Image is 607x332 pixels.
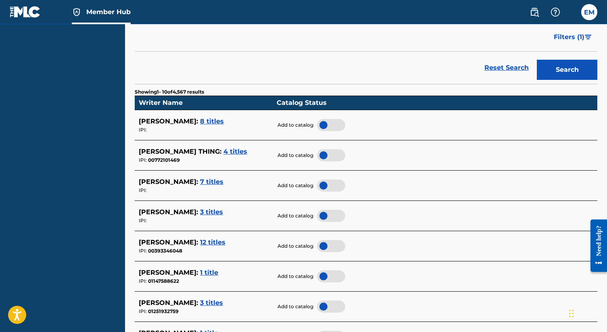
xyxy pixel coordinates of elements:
div: Notifications [568,8,576,16]
span: IPI: [139,157,147,163]
span: [PERSON_NAME] : [139,208,198,216]
span: Filters ( 1 ) [554,32,584,42]
div: 01251932759 [139,308,273,315]
span: 3 titles [200,208,223,216]
span: Add to catalog [277,212,313,219]
span: IPI: [139,248,147,254]
iframe: Resource Center [584,213,607,278]
span: [PERSON_NAME] THING : [139,148,221,155]
span: 7 titles [200,178,223,186]
div: 00393346048 [139,247,273,255]
iframe: Chat Widget [567,293,607,332]
div: Drag [569,301,574,326]
p: Showing 1 - 10 of 4,567 results [135,88,204,96]
img: filter [585,35,592,40]
img: Top Rightsholder [72,7,81,17]
span: Add to catalog [277,303,313,310]
button: Filters (1) [549,27,597,47]
span: Add to catalog [277,273,313,280]
span: [PERSON_NAME] : [139,238,198,246]
img: MLC Logo [10,6,41,18]
div: User Menu [581,4,597,20]
img: help [551,7,560,17]
span: Add to catalog [277,121,313,129]
span: Add to catalog [277,242,313,250]
div: 01147588622 [139,278,273,285]
button: Search [537,60,597,80]
span: IPI: [139,187,147,193]
span: 1 title [200,269,218,276]
span: IPI: [139,308,147,314]
span: Add to catalog [277,182,313,189]
span: [PERSON_NAME] : [139,117,198,125]
span: IPI: [139,127,147,133]
div: Help [547,4,563,20]
span: [PERSON_NAME] : [139,178,198,186]
span: [PERSON_NAME] : [139,269,198,276]
span: 3 titles [200,299,223,307]
span: [PERSON_NAME] : [139,299,198,307]
span: IPI: [139,278,147,284]
span: 8 titles [200,117,224,125]
div: 00772101469 [139,157,273,164]
span: IPI: [139,217,147,223]
td: Writer Name [135,96,273,110]
span: 12 titles [200,238,225,246]
img: search [530,7,539,17]
span: 4 titles [223,148,247,155]
a: Reset Search [480,59,533,77]
td: Catalog Status [273,96,593,110]
span: Add to catalog [277,152,313,159]
a: Public Search [526,4,542,20]
span: Member Hub [86,7,131,17]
